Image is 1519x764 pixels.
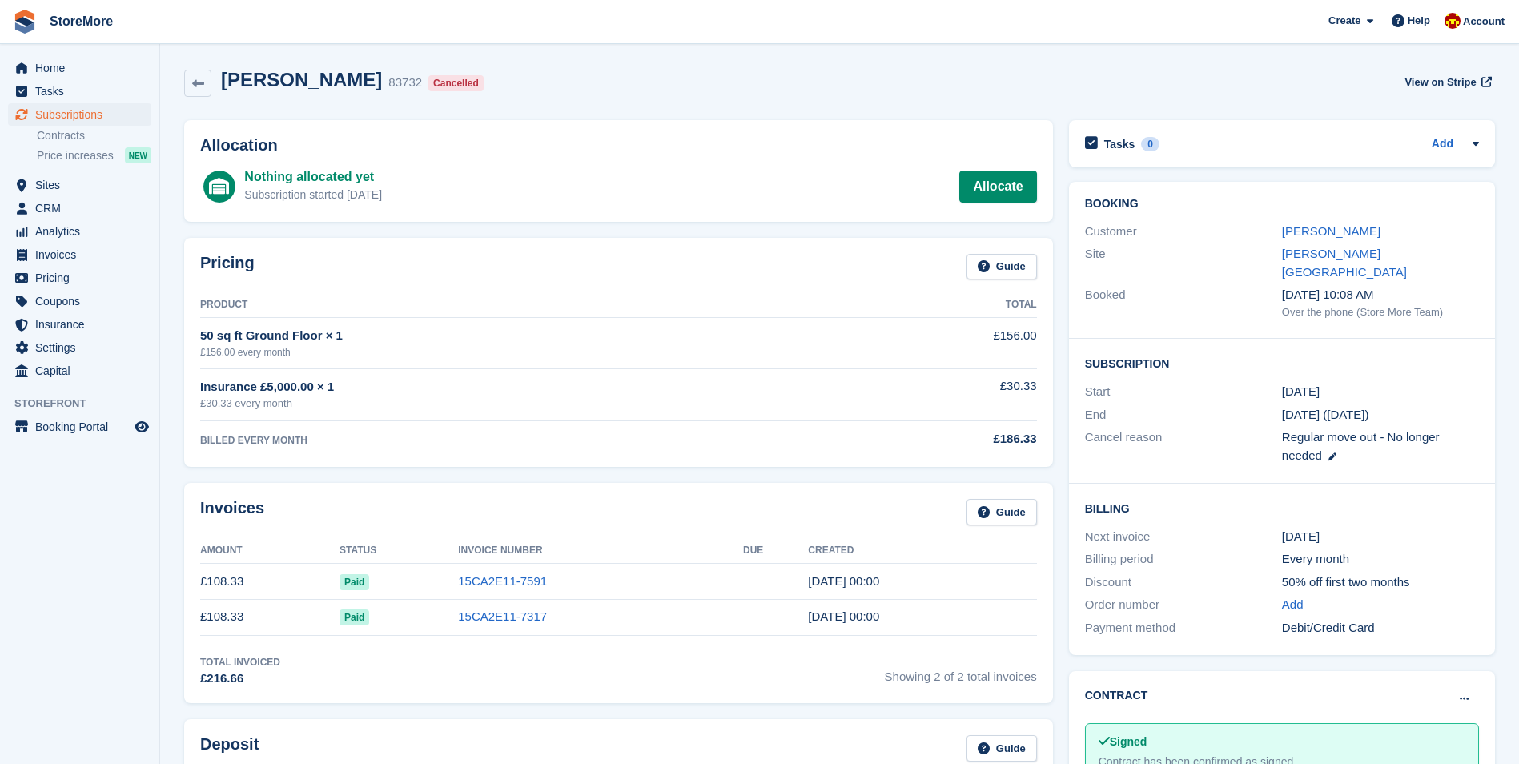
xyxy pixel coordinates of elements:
h2: Pricing [200,254,255,280]
div: NEW [125,147,151,163]
div: 0 [1141,137,1159,151]
a: menu [8,174,151,196]
span: Create [1328,13,1360,29]
span: Pricing [35,267,131,289]
a: menu [8,243,151,266]
th: Amount [200,538,340,564]
a: menu [8,220,151,243]
a: Preview store [132,417,151,436]
h2: Booking [1085,198,1479,211]
div: Over the phone (Store More Team) [1282,304,1479,320]
div: [DATE] 10:08 AM [1282,286,1479,304]
th: Due [743,538,808,564]
span: Capital [35,360,131,382]
div: Booked [1085,286,1282,320]
span: Analytics [35,220,131,243]
th: Invoice Number [458,538,743,564]
a: menu [8,313,151,336]
a: menu [8,103,151,126]
a: Price increases NEW [37,147,151,164]
div: Customer [1085,223,1282,241]
div: £30.33 every month [200,396,842,412]
td: £156.00 [842,318,1037,368]
h2: Deposit [200,735,259,762]
div: Order number [1085,596,1282,614]
a: View on Stripe [1398,69,1495,95]
div: 83732 [388,74,422,92]
a: 15CA2E11-7317 [458,609,547,623]
span: Price increases [37,148,114,163]
span: Coupons [35,290,131,312]
div: [DATE] [1282,528,1479,546]
div: £216.66 [200,670,280,688]
h2: Billing [1085,500,1479,516]
a: Add [1282,596,1304,614]
div: End [1085,406,1282,424]
span: Sites [35,174,131,196]
span: CRM [35,197,131,219]
span: View on Stripe [1404,74,1476,90]
a: Contracts [37,128,151,143]
a: menu [8,416,151,438]
a: StoreMore [43,8,119,34]
span: Tasks [35,80,131,103]
span: Help [1408,13,1430,29]
h2: Invoices [200,499,264,525]
div: Discount [1085,573,1282,592]
div: Subscription started [DATE] [244,187,382,203]
span: Showing 2 of 2 total invoices [885,655,1037,688]
span: Paid [340,574,369,590]
div: 50 sq ft Ground Floor × 1 [200,327,842,345]
div: 50% off first two months [1282,573,1479,592]
a: Guide [966,499,1037,525]
span: Storefront [14,396,159,412]
a: Guide [966,735,1037,762]
a: Allocate [959,171,1036,203]
div: Nothing allocated yet [244,167,382,187]
a: Add [1432,135,1453,154]
span: [DATE] ([DATE]) [1282,408,1369,421]
img: Store More Team [1445,13,1461,29]
a: Guide [966,254,1037,280]
th: Created [808,538,1036,564]
h2: Allocation [200,136,1037,155]
a: menu [8,197,151,219]
div: Site [1085,245,1282,281]
div: BILLED EVERY MONTH [200,433,842,448]
a: [PERSON_NAME][GEOGRAPHIC_DATA] [1282,247,1407,279]
span: Subscriptions [35,103,131,126]
div: Every month [1282,550,1479,569]
a: menu [8,290,151,312]
span: Account [1463,14,1505,30]
td: £108.33 [200,599,340,635]
span: Paid [340,609,369,625]
div: £156.00 every month [200,345,842,360]
div: Next invoice [1085,528,1282,546]
div: Cancel reason [1085,428,1282,464]
div: Payment method [1085,619,1282,637]
time: 2025-06-22 23:00:00 UTC [1282,383,1320,401]
a: menu [8,57,151,79]
th: Total [842,292,1037,318]
h2: Tasks [1104,137,1135,151]
h2: Subscription [1085,355,1479,371]
div: Debit/Credit Card [1282,619,1479,637]
span: Settings [35,336,131,359]
a: 15CA2E11-7591 [458,574,547,588]
time: 2025-07-22 23:00:48 UTC [808,574,879,588]
time: 2025-06-22 23:00:10 UTC [808,609,879,623]
a: menu [8,267,151,289]
span: Home [35,57,131,79]
div: Start [1085,383,1282,401]
h2: Contract [1085,687,1148,704]
a: menu [8,360,151,382]
td: £30.33 [842,368,1037,420]
a: menu [8,80,151,103]
img: stora-icon-8386f47178a22dfd0bd8f6a31ec36ba5ce8667c1dd55bd0f319d3a0aa187defe.svg [13,10,37,34]
div: Billing period [1085,550,1282,569]
div: Signed [1099,734,1465,750]
span: Regular move out - No longer needed [1282,430,1440,462]
span: Insurance [35,313,131,336]
th: Product [200,292,842,318]
h2: [PERSON_NAME] [221,69,382,90]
